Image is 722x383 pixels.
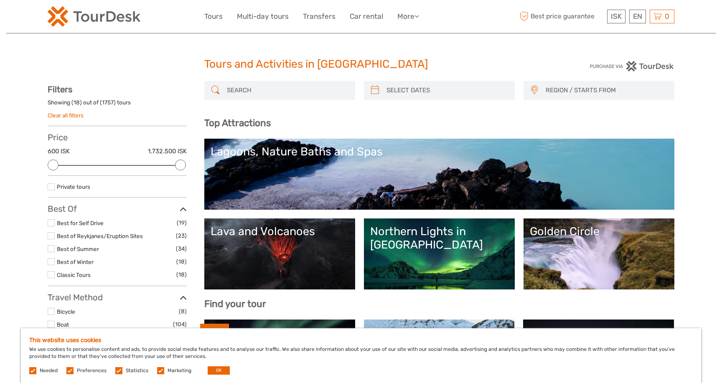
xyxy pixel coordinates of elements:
[176,244,187,254] span: (34)
[370,225,508,252] div: Northern Lights in [GEOGRAPHIC_DATA]
[611,12,622,20] span: ISK
[57,308,75,315] a: Bicycle
[29,337,693,344] h5: This website uses cookies
[48,99,187,112] div: Showing ( ) out of ( ) tours
[48,112,84,119] a: Clear all filters
[211,225,349,283] a: Lava and Volcanoes
[224,83,351,98] input: SEARCH
[177,218,187,228] span: (19)
[664,12,671,20] span: 0
[530,225,668,238] div: Golden Circle
[77,367,107,374] label: Preferences
[57,321,69,328] a: Boat
[74,99,80,107] label: 18
[200,324,229,345] div: BEST SELLER
[590,61,674,71] img: PurchaseViaTourDesk.png
[168,367,191,374] label: Marketing
[237,10,289,23] a: Multi-day tours
[204,10,223,23] a: Tours
[204,298,266,309] b: Find your tour
[21,328,701,383] div: We use cookies to personalise content and ads, to provide social media features and to analyse ou...
[530,225,668,283] a: Golden Circle
[208,366,230,375] button: OK
[204,117,271,129] b: Top Attractions
[211,225,349,238] div: Lava and Volcanoes
[173,320,187,329] span: (104)
[370,225,508,283] a: Northern Lights in [GEOGRAPHIC_DATA]
[211,145,668,158] div: Lagoons, Nature Baths and Spas
[48,84,72,94] strong: Filters
[57,183,90,190] a: Private tours
[204,58,518,71] h1: Tours and Activities in [GEOGRAPHIC_DATA]
[102,99,114,107] label: 1757
[57,233,143,239] a: Best of Reykjanes/Eruption Sites
[179,307,187,316] span: (8)
[176,270,187,279] span: (18)
[176,257,187,266] span: (18)
[57,246,99,252] a: Best of Summer
[397,10,419,23] a: More
[148,147,187,156] label: 1.732.500 ISK
[542,84,670,97] button: REGION / STARTS FROM
[57,220,104,226] a: Best for Self Drive
[57,259,94,265] a: Best of Winter
[350,10,383,23] a: Car rental
[57,271,91,278] a: Classic Tours
[48,132,187,142] h3: Price
[126,367,148,374] label: Statistics
[48,204,187,214] h3: Best Of
[629,10,646,23] div: EN
[383,83,511,98] input: SELECT DATES
[518,10,605,23] span: Best price guarantee
[303,10,336,23] a: Transfers
[48,147,70,156] label: 600 ISK
[176,231,187,241] span: (23)
[211,145,668,203] a: Lagoons, Nature Baths and Spas
[48,6,140,27] img: 120-15d4194f-c635-41b9-a512-a3cb382bfb57_logo_small.png
[40,367,58,374] label: Needed
[48,292,187,302] h3: Travel Method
